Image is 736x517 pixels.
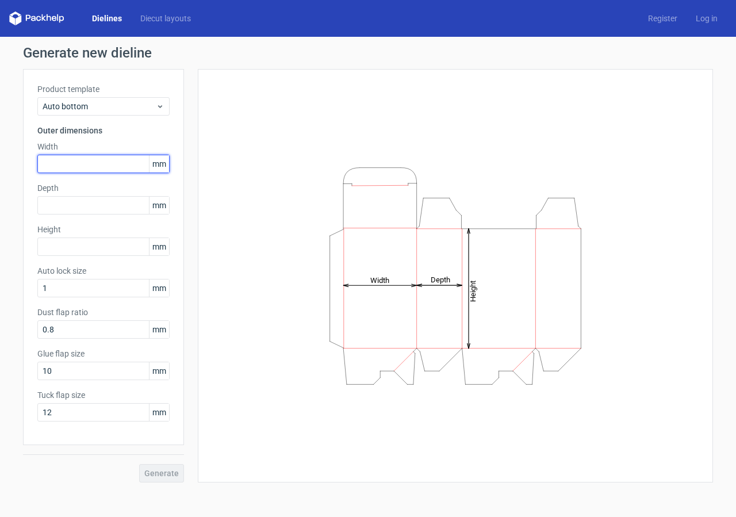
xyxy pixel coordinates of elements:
span: mm [149,155,169,173]
tspan: Depth [431,275,450,284]
label: Product template [37,83,170,95]
span: mm [149,321,169,338]
tspan: Height [469,280,477,301]
h3: Outer dimensions [37,125,170,136]
label: Width [37,141,170,152]
span: Auto bottom [43,101,156,112]
label: Height [37,224,170,235]
span: mm [149,238,169,255]
h1: Generate new dieline [23,46,713,60]
label: Auto lock size [37,265,170,277]
span: mm [149,404,169,421]
label: Glue flap size [37,348,170,359]
label: Dust flap ratio [37,307,170,318]
span: mm [149,362,169,380]
label: Tuck flap size [37,389,170,401]
a: Dielines [83,13,131,24]
span: mm [149,279,169,297]
a: Log in [687,13,727,24]
span: mm [149,197,169,214]
label: Depth [37,182,170,194]
tspan: Width [370,275,389,284]
a: Register [639,13,687,24]
a: Diecut layouts [131,13,200,24]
